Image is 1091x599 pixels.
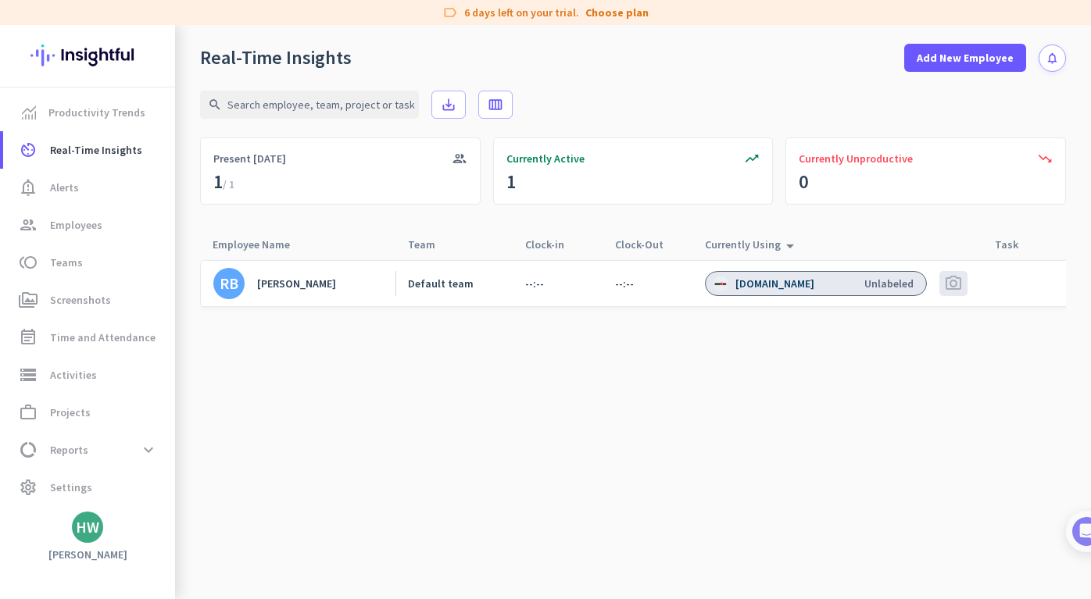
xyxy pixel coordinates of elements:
[904,44,1026,72] button: Add New Employee
[50,141,142,159] span: Real-Time Insights
[1039,45,1066,72] button: notifications
[48,103,145,122] span: Productivity Trends
[3,206,175,244] a: groupEmployees
[864,276,914,291] div: Unlabeled
[3,281,175,319] a: perm_mediaScreenshots
[19,216,38,234] i: group
[917,50,1014,66] span: Add New Employee
[441,97,456,112] i: save_alt
[19,440,38,459] i: data_usage
[78,487,156,550] button: Messages
[22,105,36,119] img: menu-item
[200,91,419,119] input: Search employee, team, project or task
[3,319,175,356] a: event_noteTime and Attendance
[19,328,38,347] i: event_note
[735,276,817,291] div: [DOMAIN_NAME]
[19,478,38,497] i: settings
[60,376,170,407] a: Show me how
[50,178,79,197] span: Alerts
[199,205,297,222] p: About 10 minutes
[19,291,38,309] i: perm_media
[50,440,88,459] span: Reports
[22,116,291,154] div: You're just a few steps away from completing the essential app setup
[257,276,336,291] div: [PERSON_NAME]
[87,168,257,184] div: [PERSON_NAME] from Insightful
[19,403,38,422] i: work_outline
[431,91,466,119] button: save_alt
[3,469,175,506] a: settingsSettings
[1037,151,1053,166] i: trending_down
[3,131,175,169] a: av_timerReal-Time Insights
[19,253,38,272] i: toll
[200,46,352,70] div: Real-Time Insights
[50,216,102,234] span: Employees
[408,276,513,291] a: Default team
[452,151,467,166] i: group
[133,7,183,34] h1: Tasks
[50,328,156,347] span: Time and Attendance
[234,487,313,550] button: Tasks
[585,5,649,20] a: Choose plan
[995,234,1037,255] div: Task
[16,205,55,222] p: 4 steps
[3,431,175,469] a: data_usageReportsexpand_more
[22,60,291,116] div: 🎊 Welcome to Insightful! 🎊
[30,25,145,86] img: Insightful logo
[506,151,585,166] span: Currently Active
[799,169,808,194] div: 0
[1046,52,1059,65] i: notifications
[223,177,234,191] span: / 1
[60,439,181,455] button: Mark as completed
[50,403,91,422] span: Projects
[183,526,208,537] span: Help
[525,234,583,255] div: Clock-in
[744,151,760,166] i: trending_up
[213,268,395,299] a: RB[PERSON_NAME]
[256,526,290,537] span: Tasks
[19,178,38,197] i: notification_important
[615,234,682,255] div: Clock-Out
[213,169,234,194] div: 1
[50,253,83,272] span: Teams
[60,272,265,287] div: Add employees
[525,276,544,291] app-real-time-attendance-cell: --:--
[408,276,474,291] div: Default team
[213,234,309,255] div: Employee Name
[60,298,272,363] div: It's time to add your employees! This is crucial since Insightful will start collecting their act...
[488,97,503,112] i: calendar_view_week
[615,276,634,291] app-real-time-attendance-cell: --:--
[208,98,222,112] i: search
[19,141,38,159] i: av_timer
[134,436,163,464] button: expand_more
[29,266,284,291] div: 1Add employees
[799,151,913,166] span: Currently Unproductive
[506,169,516,194] div: 1
[3,356,175,394] a: storageActivities
[408,234,454,255] div: Team
[23,526,55,537] span: Home
[3,394,175,431] a: work_outlineProjects
[50,478,92,497] span: Settings
[50,365,97,384] span: Activities
[91,526,145,537] span: Messages
[60,363,272,407] div: Show me how
[274,6,302,34] div: Close
[156,487,234,550] button: Help
[3,169,175,206] a: notification_importantAlerts
[76,519,99,535] div: HW
[220,276,238,291] div: RB
[478,91,513,119] button: calendar_view_week
[55,163,80,188] img: Profile image for Tamara
[442,5,458,20] i: label
[705,234,799,255] div: Currently Using
[213,151,286,166] span: Present [DATE]
[944,274,963,293] span: photo_camera
[781,237,799,255] i: arrow_drop_up
[50,291,111,309] span: Screenshots
[3,244,175,281] a: tollTeams
[3,94,175,131] a: menu-itemProductivity Trends
[19,365,38,384] i: storage
[714,276,728,291] img: 1a18f871a610258a9a561fd14482977e06b3009d.png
